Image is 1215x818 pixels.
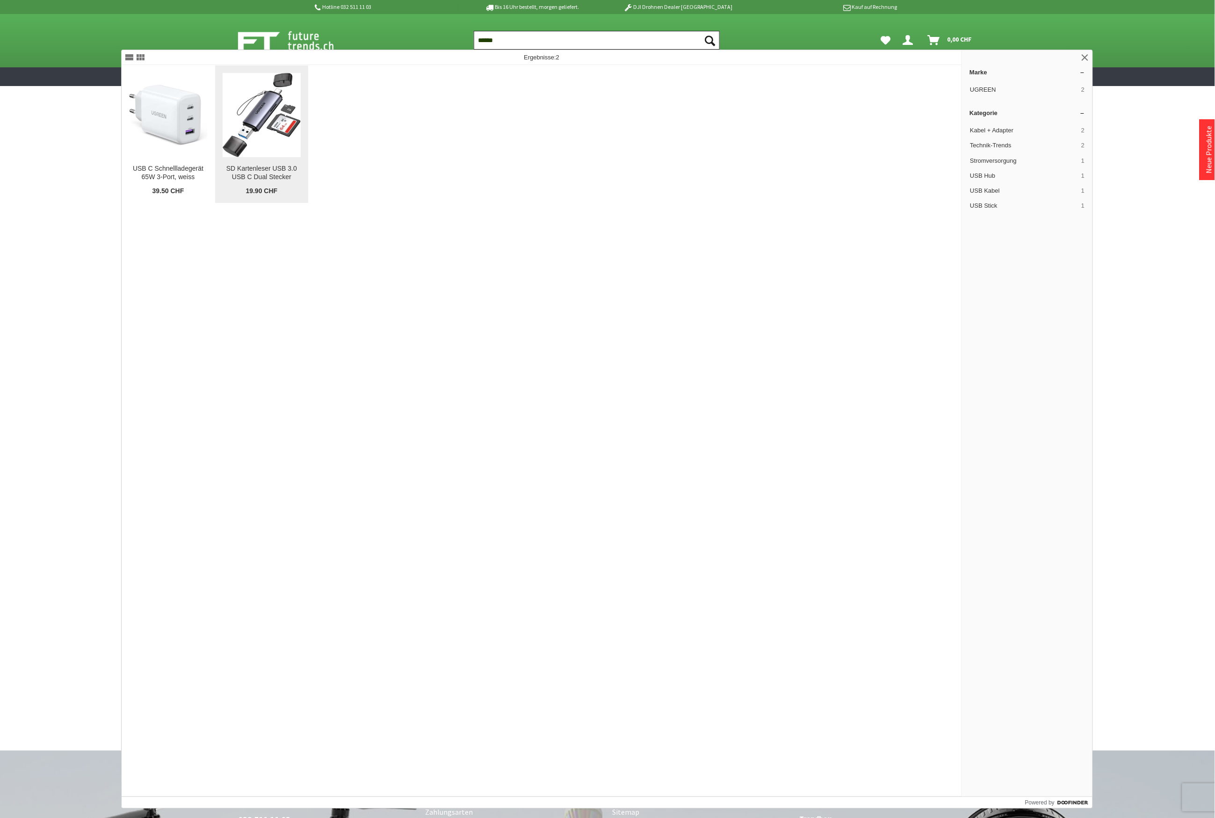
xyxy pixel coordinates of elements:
span: USB Stick [970,202,1078,210]
input: Produkt, Marke, Kategorie, EAN, Artikelnummer… [474,31,720,50]
a: Meine Favoriten [876,31,895,50]
div: USB C Schnellladegerät 65W 3-Port, weiss [129,165,207,181]
span: 39.50 CHF [152,187,184,195]
span: 1 [1081,187,1085,195]
span: Kabel + Adapter [970,126,1078,135]
a: Marke [962,65,1092,80]
span: 1 [1081,172,1085,180]
div: SD Kartenleser USB 3.0 USB C Dual Stecker [223,165,301,181]
a: SD Kartenleser USB 3.0 USB C Dual Stecker SD Kartenleser USB 3.0 USB C Dual Stecker 19.90 CHF [215,65,308,203]
span: 1 [1081,157,1085,165]
img: Shop Futuretrends - zur Startseite wechseln [238,29,354,52]
a: Warenkorb [924,31,977,50]
a: Kategorie [962,106,1092,120]
a: Neue Produkte [1204,126,1214,174]
button: Suchen [700,31,720,50]
span: USB Kabel [970,187,1078,195]
span: 2 [1081,126,1085,135]
p: DJI Drohnen Dealer [GEOGRAPHIC_DATA] [605,1,751,13]
a: Powered by [1025,797,1093,808]
span: 2 [1081,86,1085,94]
img: SD Kartenleser USB 3.0 USB C Dual Stecker [223,73,301,157]
a: USB C Schnellladegerät 65W 3-Port, weiss USB C Schnellladegerät 65W 3-Port, weiss 39.50 CHF [122,65,215,203]
span: 19.90 CHF [246,187,278,195]
p: Kauf auf Rechnung [751,1,897,13]
p: Hotline 032 511 11 03 [313,1,459,13]
span: 1 [1081,202,1085,210]
span: Ergebnisse: [524,54,559,61]
span: 0,00 CHF [947,32,972,47]
span: USB Hub [970,172,1078,180]
img: USB C Schnellladegerät 65W 3-Port, weiss [129,85,207,145]
span: Powered by [1025,798,1055,807]
a: Hi, Serdar - Dein Konto [899,31,920,50]
span: 2 [556,54,559,61]
span: UGREEN [970,86,1078,94]
p: Bis 16 Uhr bestellt, morgen geliefert. [459,1,605,13]
span: 2 [1081,141,1085,150]
span: Technik-Trends [970,141,1078,150]
span: Stromversorgung [970,157,1078,165]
